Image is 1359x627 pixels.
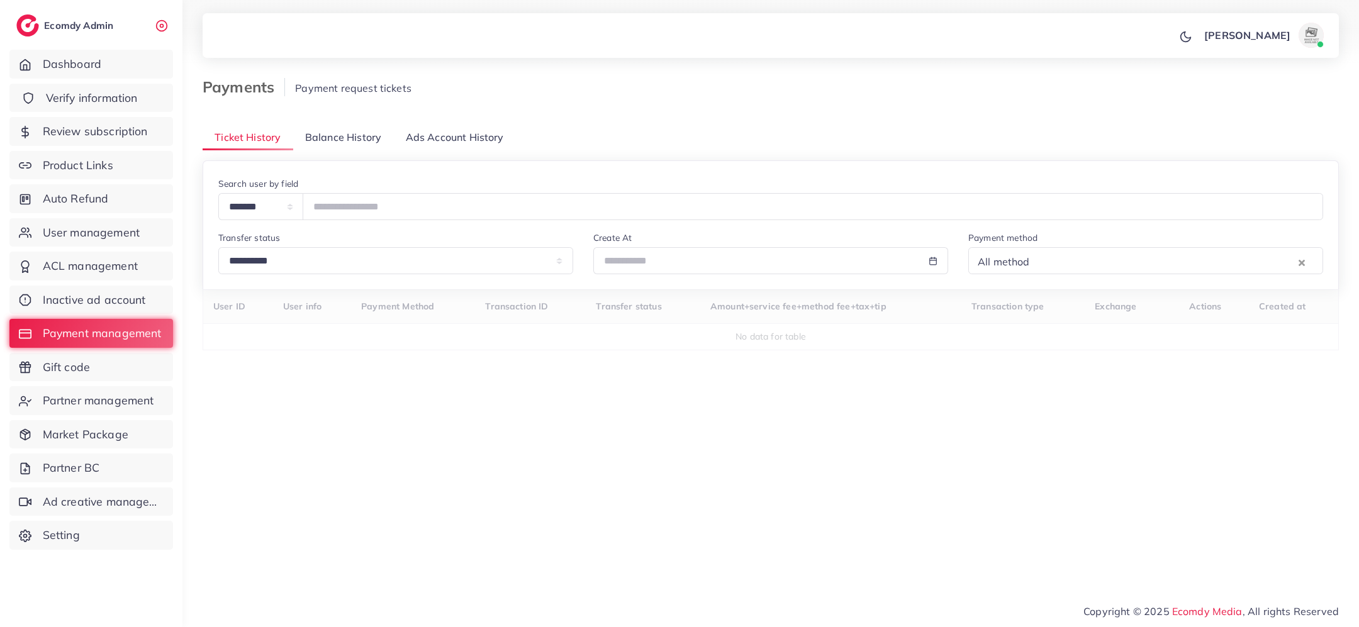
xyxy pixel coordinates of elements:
label: Search user by field [218,177,298,190]
span: Inactive ad account [43,292,146,308]
a: Setting [9,521,173,550]
span: Setting [43,527,80,543]
label: Payment method [968,231,1037,244]
span: Dashboard [43,56,101,72]
span: Balance History [305,130,381,145]
a: ACL management [9,252,173,280]
span: All method [975,253,1032,272]
span: Partner BC [43,460,100,476]
a: Payment management [9,319,173,348]
a: Gift code [9,353,173,382]
span: Ads Account History [406,130,504,145]
a: Ecomdy Media [1172,605,1243,618]
input: Search for option [1034,252,1295,272]
span: Ad creative management [43,494,164,510]
span: Product Links [43,157,113,174]
span: Payment request tickets [295,82,411,94]
span: Market Package [43,426,128,443]
a: User management [9,218,173,247]
span: , All rights Reserved [1243,604,1339,619]
span: ACL management [43,258,138,274]
a: logoEcomdy Admin [16,14,116,36]
a: Inactive ad account [9,286,173,314]
a: Partner BC [9,453,173,482]
a: Partner management [9,386,173,415]
a: Auto Refund [9,184,173,213]
h2: Ecomdy Admin [44,19,116,31]
span: Ticket History [215,130,281,145]
span: Auto Refund [43,191,109,207]
span: Payment management [43,325,162,341]
span: Copyright © 2025 [1083,604,1339,619]
p: [PERSON_NAME] [1204,28,1290,43]
img: avatar [1299,23,1324,48]
a: Review subscription [9,117,173,146]
div: Search for option [968,247,1323,274]
a: Verify information [9,84,173,113]
span: Gift code [43,359,90,375]
a: Ad creative management [9,487,173,516]
button: Clear Selected [1299,255,1305,269]
label: Create At [593,231,632,244]
a: Market Package [9,420,173,449]
img: logo [16,14,39,36]
span: Partner management [43,392,154,409]
a: Dashboard [9,50,173,79]
span: Review subscription [43,123,148,140]
label: Transfer status [218,231,280,244]
span: User management [43,225,140,241]
a: Product Links [9,151,173,180]
a: [PERSON_NAME]avatar [1197,23,1329,48]
span: Verify information [46,90,138,106]
h3: Payments [203,78,285,96]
